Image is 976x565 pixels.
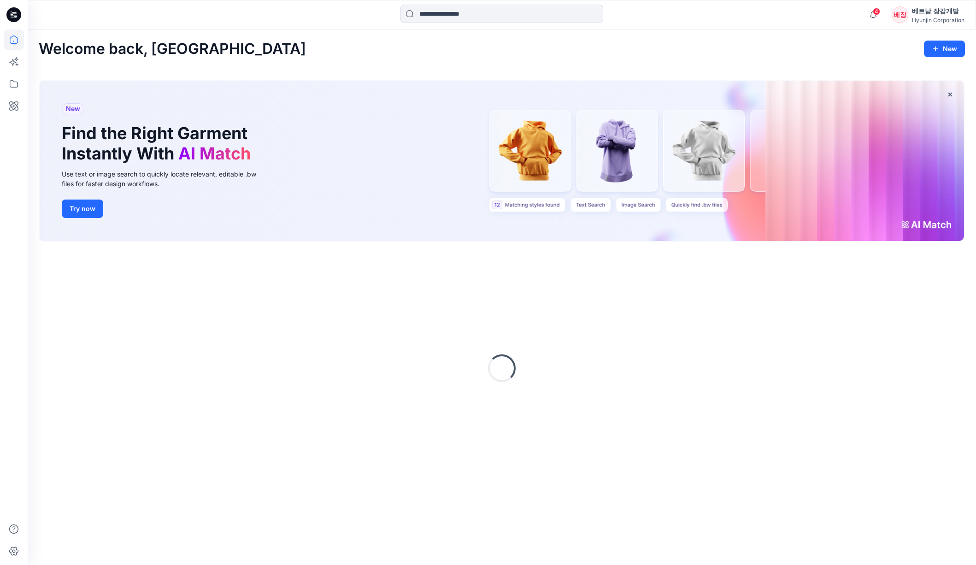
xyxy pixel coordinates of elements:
[62,124,255,163] h1: Find the Right Garment Instantly With
[66,103,80,114] span: New
[912,17,964,24] div: Hyunjin Corporation
[62,169,269,188] div: Use text or image search to quickly locate relevant, editable .bw files for faster design workflows.
[62,200,103,218] button: Try now
[39,41,306,58] h2: Welcome back, [GEOGRAPHIC_DATA]
[924,41,965,57] button: New
[892,6,908,23] div: 베장
[912,6,964,17] div: 베트남 장갑개발
[178,143,251,164] span: AI Match
[873,8,880,15] span: 4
